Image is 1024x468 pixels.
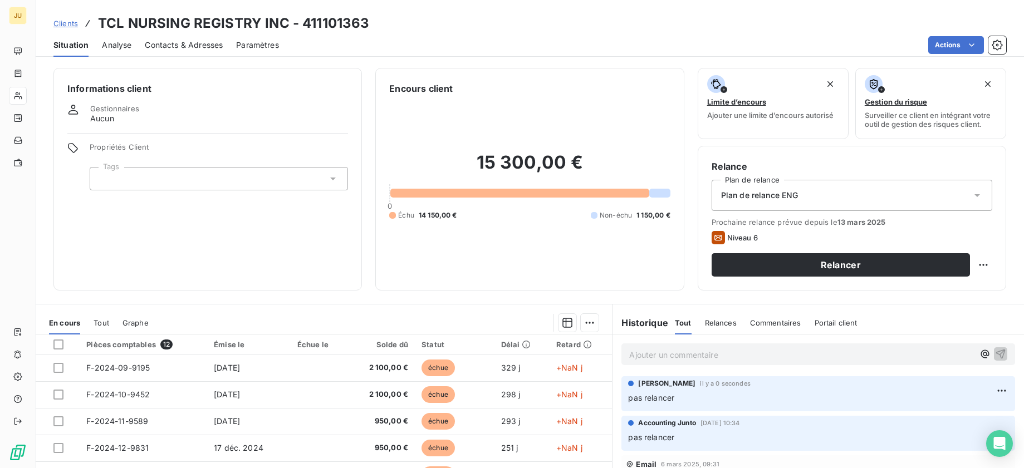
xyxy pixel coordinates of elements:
[501,340,543,349] div: Délai
[86,390,150,399] span: F-2024-10-9452
[986,430,1013,457] div: Open Intercom Messenger
[638,418,695,428] span: Accounting Junto
[712,253,970,277] button: Relancer
[721,190,798,201] span: Plan de relance ENG
[636,210,670,220] span: 1 150,00 €
[214,443,263,452] span: 17 déc. 2024
[628,432,674,442] span: pas relancer
[707,111,834,120] span: Ajouter une limite d’encours autorisé
[389,82,453,95] h6: Encours client
[419,210,457,220] span: 14 150,00 €
[389,151,670,185] h2: 15 300,00 €
[98,13,369,33] h3: TCL NURSING REGISTRY INC - 411101363
[53,19,78,28] span: Clients
[865,111,997,129] span: Surveiller ce client en intégrant votre outil de gestion des risques client.
[94,318,109,327] span: Tout
[53,18,78,29] a: Clients
[501,443,518,452] span: 251 j
[855,68,1006,139] button: Gestion du risqueSurveiller ce client en intégrant votre outil de gestion des risques client.
[214,390,240,399] span: [DATE]
[675,318,692,327] span: Tout
[354,416,408,427] span: 950,00 €
[90,104,139,113] span: Gestionnaires
[700,420,740,426] span: [DATE] 10:34
[86,443,149,452] span: F-2024-12-9831
[53,40,89,51] span: Situation
[705,318,737,327] span: Relances
[501,390,521,399] span: 298 j
[422,340,487,349] div: Statut
[638,378,695,388] span: [PERSON_NAME]
[422,440,455,456] span: échue
[67,82,348,95] h6: Informations client
[727,233,758,242] span: Niveau 6
[556,340,605,349] div: Retard
[700,380,751,387] span: il y a 0 secondes
[398,210,414,220] span: Échu
[160,339,173,349] span: 12
[354,389,408,400] span: 2 100,00 €
[102,40,131,51] span: Analyse
[837,218,886,226] span: 13 mars 2025
[123,318,149,327] span: Graphe
[9,444,27,461] img: Logo LeanPay
[815,318,858,327] span: Portail client
[86,339,200,349] div: Pièces comptables
[712,218,992,226] span: Prochaine relance prévue depuis le
[297,340,341,349] div: Échue le
[86,416,148,426] span: F-2024-11-9589
[422,359,455,376] span: échue
[501,416,521,426] span: 293 j
[86,363,150,372] span: F-2024-09-9195
[49,318,80,327] span: En cours
[422,386,455,403] span: échue
[613,316,668,329] h6: Historique
[214,363,240,372] span: [DATE]
[145,40,223,51] span: Contacts & Adresses
[556,416,582,426] span: +NaN j
[214,340,284,349] div: Émise le
[707,97,766,106] span: Limite d’encours
[214,416,240,426] span: [DATE]
[698,68,849,139] button: Limite d’encoursAjouter une limite d’encours autorisé
[388,201,392,210] span: 0
[90,113,114,124] span: Aucun
[556,390,582,399] span: +NaN j
[750,318,801,327] span: Commentaires
[354,442,408,454] span: 950,00 €
[9,7,27,24] div: JU
[661,461,719,467] span: 6 mars 2025, 09:31
[928,36,984,54] button: Actions
[354,340,408,349] div: Solde dû
[501,363,521,372] span: 329 j
[90,142,348,158] span: Propriétés Client
[236,40,279,51] span: Paramètres
[99,174,108,184] input: Ajouter une valeur
[556,443,582,452] span: +NaN j
[600,210,632,220] span: Non-échu
[712,160,992,173] h6: Relance
[354,362,408,373] span: 2 100,00 €
[556,363,582,372] span: +NaN j
[628,393,674,402] span: pas relancer
[865,97,927,106] span: Gestion du risque
[422,413,455,430] span: échue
